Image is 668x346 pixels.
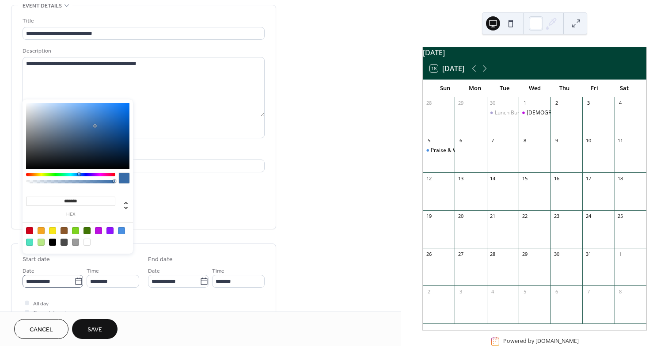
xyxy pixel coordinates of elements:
[26,227,33,234] div: #D0021B
[585,137,592,144] div: 10
[460,80,490,97] div: Mon
[490,100,496,106] div: 30
[521,175,528,182] div: 15
[617,213,624,220] div: 25
[423,147,455,154] div: Praise & Worship evening 7 - 8 pm.
[26,212,115,217] label: hex
[521,213,528,220] div: 22
[495,109,601,117] div: Lunch Bunch [DEMOGRAPHIC_DATA] Study
[23,149,263,158] div: Location
[61,227,68,234] div: #8B572A
[585,288,592,295] div: 7
[521,251,528,257] div: 29
[550,80,580,97] div: Thu
[30,325,53,335] span: Cancel
[580,80,610,97] div: Fri
[503,338,579,345] div: Powered by
[61,239,68,246] div: #4A4A4A
[14,319,68,339] button: Cancel
[490,175,496,182] div: 14
[95,227,102,234] div: #BD10E0
[87,266,99,276] span: Time
[72,239,79,246] div: #9B9B9B
[87,325,102,335] span: Save
[425,100,432,106] div: 28
[617,175,624,182] div: 18
[617,100,624,106] div: 4
[585,100,592,106] div: 3
[553,100,560,106] div: 2
[423,47,646,58] div: [DATE]
[553,137,560,144] div: 9
[617,137,624,144] div: 11
[553,175,560,182] div: 16
[553,213,560,220] div: 23
[33,299,49,308] span: All day
[38,227,45,234] div: #F5A623
[490,137,496,144] div: 7
[212,266,224,276] span: Time
[106,227,114,234] div: #9013FE
[457,288,464,295] div: 3
[425,213,432,220] div: 19
[457,100,464,106] div: 29
[487,109,519,117] div: Lunch Bunch Bible Study
[425,137,432,144] div: 5
[521,137,528,144] div: 8
[553,251,560,257] div: 30
[33,308,69,318] span: Show date only
[617,288,624,295] div: 8
[457,137,464,144] div: 6
[490,80,520,97] div: Tue
[23,255,50,264] div: Start date
[585,251,592,257] div: 31
[585,213,592,220] div: 24
[23,46,263,56] div: Description
[521,100,528,106] div: 1
[38,239,45,246] div: #B8E986
[519,109,550,117] div: Ladies Bible Study
[425,251,432,257] div: 26
[425,175,432,182] div: 12
[148,255,173,264] div: End date
[609,80,639,97] div: Sat
[457,251,464,257] div: 27
[23,1,62,11] span: Event details
[118,227,125,234] div: #4A90E2
[490,288,496,295] div: 4
[427,62,467,75] button: 18[DATE]
[457,213,464,220] div: 20
[23,16,263,26] div: Title
[585,175,592,182] div: 17
[49,227,56,234] div: #F8E71C
[553,288,560,295] div: 6
[521,288,528,295] div: 5
[49,239,56,246] div: #000000
[490,251,496,257] div: 28
[72,227,79,234] div: #7ED321
[72,319,118,339] button: Save
[431,147,516,154] div: Praise & Worship evening 7 - 8 pm.
[430,80,460,97] div: Sun
[23,266,34,276] span: Date
[535,338,579,345] a: [DOMAIN_NAME]
[148,266,160,276] span: Date
[26,239,33,246] div: #50E3C2
[425,288,432,295] div: 2
[520,80,550,97] div: Wed
[83,239,91,246] div: #FFFFFF
[617,251,624,257] div: 1
[457,175,464,182] div: 13
[83,227,91,234] div: #417505
[490,213,496,220] div: 21
[527,109,660,117] div: [DEMOGRAPHIC_DATA] [DEMOGRAPHIC_DATA] Study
